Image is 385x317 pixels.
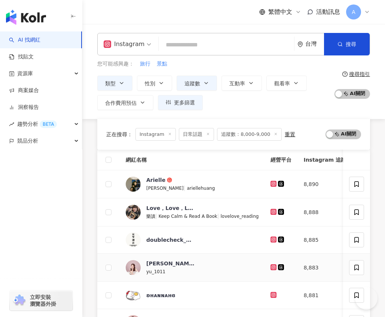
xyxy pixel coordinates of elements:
[146,236,195,244] div: doublecheck_182
[9,53,34,61] a: 找貼文
[97,60,134,68] span: 您可能感興趣：
[106,131,132,137] span: 正在搜尋 ：
[126,288,259,303] a: KOL Avatarʚʜᴀɴɴᴀʜɞ
[9,87,39,94] a: 商案媒合
[126,204,259,220] a: KOL AvatarLove，Love，Love樂讀|Keep Calm & Read A Book|lovelove_reading
[297,198,357,226] td: 8,888
[126,232,259,247] a: KOL Avatardoublecheck_182
[221,214,259,219] span: lovelove_reading
[145,80,155,86] span: 性別
[297,150,357,170] th: Instagram 追蹤數
[40,121,57,128] div: BETA
[135,128,176,141] span: Instagram
[156,60,168,68] button: 景點
[105,100,137,106] span: 合作費用預估
[184,185,187,191] span: |
[146,204,195,212] div: Love，Love，Love
[126,205,141,220] img: KOL Avatar
[305,41,324,47] div: 台灣
[274,80,290,86] span: 觀看率
[105,80,116,86] span: 類型
[126,260,259,275] a: KOL Avatar[PERSON_NAME]yu_1011
[9,104,39,111] a: 洞察報告
[17,132,38,149] span: 競品分析
[177,76,217,91] button: 追蹤數
[126,260,141,275] img: KOL Avatar
[268,8,292,16] span: 繁體中文
[297,42,303,47] span: environment
[265,150,297,170] th: 經營平台
[6,10,46,25] img: logo
[187,186,215,191] span: ariellehuang
[355,287,378,310] iframe: Help Scout Beacon - Open
[12,295,27,307] img: chrome extension
[297,226,357,254] td: 8,885
[140,60,151,68] button: 旅行
[157,60,167,68] span: 景點
[297,170,357,198] td: 8,890
[229,80,245,86] span: 互動率
[297,254,357,282] td: 8,883
[97,95,153,110] button: 合作費用預估
[146,214,155,219] span: 樂讀
[97,76,132,91] button: 類型
[126,232,141,247] img: KOL Avatar
[342,71,348,77] span: question-circle
[179,128,214,141] span: 日常話題
[126,177,141,192] img: KOL Avatar
[9,36,40,44] a: searchAI 找網紅
[316,8,340,15] span: 活動訊息
[30,294,56,307] span: 立即安裝 瀏覽器外掛
[104,38,144,50] div: Instagram
[184,80,200,86] span: 追蹤數
[126,288,141,303] img: KOL Avatar
[146,176,165,184] div: Arielle
[9,122,14,127] span: rise
[324,33,370,55] button: 搜尋
[174,100,195,106] span: 更多篩選
[155,213,159,219] span: |
[126,176,259,192] a: KOL AvatarArielle[PERSON_NAME]|ariellehuang
[217,213,221,219] span: |
[146,186,184,191] span: [PERSON_NAME]
[346,41,356,47] span: 搜尋
[352,8,355,16] span: A
[349,71,370,77] div: 搜尋指引
[159,214,217,219] span: Keep Calm & Read A Book
[146,292,175,299] div: ʚʜᴀɴɴᴀʜɞ
[158,95,203,110] button: 更多篩選
[217,128,282,141] span: 追蹤數：8,000-9,000
[140,60,150,68] span: 旅行
[137,76,172,91] button: 性別
[17,116,57,132] span: 趨勢分析
[10,290,73,311] a: chrome extension立即安裝 瀏覽器外掛
[266,76,307,91] button: 觀看率
[120,150,265,170] th: 網紅名稱
[297,282,357,309] td: 8,881
[221,76,262,91] button: 互動率
[17,65,33,82] span: 資源庫
[146,269,165,274] span: yu_1011
[285,131,295,137] div: 重置
[146,260,195,267] div: [PERSON_NAME]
